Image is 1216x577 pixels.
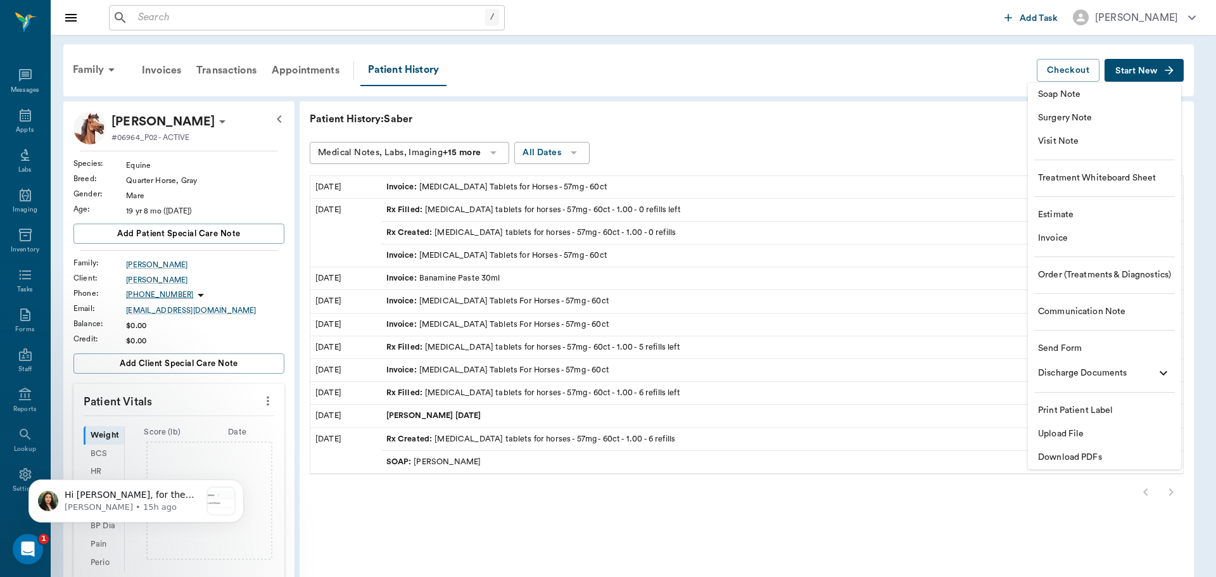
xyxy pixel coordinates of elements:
span: Communication Note [1038,305,1171,319]
span: Send Form [1038,342,1171,355]
span: Discharge Documents [1038,367,1151,380]
span: Print Patient Label [1038,404,1171,417]
span: 1 [39,534,49,544]
iframe: Intercom live chat [13,534,43,564]
span: Order (Treatments & Diagnostics) [1038,269,1171,282]
span: Upload File [1038,428,1171,441]
span: Estimate [1038,208,1171,222]
iframe: Intercom notifications message [9,454,263,543]
span: Soap Note [1038,88,1171,101]
span: Visit Note [1038,135,1171,148]
span: Download PDFs [1038,451,1171,464]
span: Treatment Whiteboard Sheet [1038,172,1171,185]
span: Invoice [1038,232,1171,245]
span: Surgery Note [1038,111,1171,125]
